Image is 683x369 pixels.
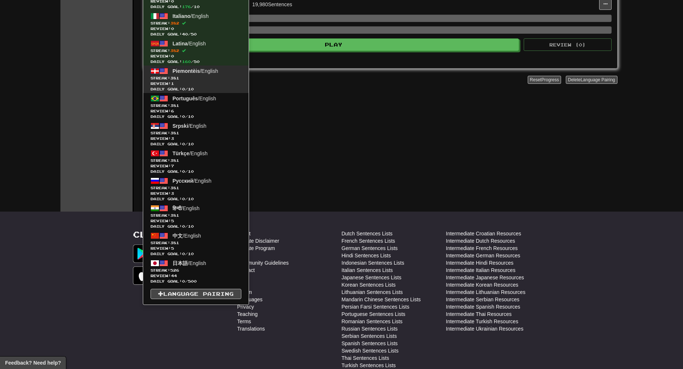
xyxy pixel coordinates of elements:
[172,260,188,266] span: 日本語
[566,76,617,84] button: DeleteLanguage Pairing
[151,20,241,26] span: Streak:
[172,41,188,46] span: Latina
[143,120,249,148] a: Srpski/EnglishStreak:381 Review:3Daily Goal:0/10
[172,205,200,211] span: / English
[446,325,524,332] a: Intermediate Ukrainian Resources
[342,288,403,296] a: Lithuanian Sentences Lists
[252,1,292,8] div: 19,980 Sentences
[446,266,516,274] a: Intermediate Italian Resources
[342,237,395,245] a: French Sentences Lists
[172,233,201,239] span: / English
[446,237,515,245] a: Intermediate Dutch Resources
[143,93,249,120] a: Português/EnglishStreak:381 Review:6Daily Goal:0/10
[172,13,209,19] span: / English
[151,218,241,224] span: Review: 5
[133,266,195,285] img: Get it on App Store
[149,38,519,51] button: Play
[172,233,183,239] span: 中文
[170,131,179,135] span: 381
[133,230,209,239] a: Clozemaster
[182,251,185,256] span: 0
[172,123,207,129] span: / English
[151,191,241,196] span: Review: 3
[446,281,519,288] a: Intermediate Korean Resources
[528,76,561,84] button: ResetProgress
[172,150,189,156] span: Türkçe
[342,296,421,303] a: Mandarin Chinese Sentences Lists
[151,251,241,257] span: Daily Goal: / 10
[151,48,241,53] span: Streak:
[170,76,179,80] span: 381
[446,230,521,237] a: Intermediate Croatian Resources
[446,303,520,310] a: Intermediate Spanish Resources
[170,103,179,108] span: 381
[237,266,255,274] a: Contact
[541,77,559,82] span: Progress
[143,148,249,175] a: Türkçe/EnglishStreak:381 Review:7Daily Goal:0/10
[342,310,405,318] a: Portuguese Sentences Lists
[151,279,241,284] span: Daily Goal: / 500
[172,68,200,74] span: Piemontèis
[182,4,191,9] span: 176
[143,66,249,93] a: Piemontèis/EnglishStreak:381 Review:1Daily Goal:0/10
[342,245,398,252] a: German Sentences Lists
[237,310,258,318] a: Teaching
[151,103,241,108] span: Streak:
[342,230,393,237] a: Dutch Sentences Lists
[182,224,185,228] span: 0
[182,169,185,174] span: 0
[151,196,241,202] span: Daily Goal: / 10
[237,318,251,325] a: Terms
[446,288,526,296] a: Intermediate Lithuanian Resources
[237,245,275,252] a: Affiliate Program
[172,178,211,184] span: / English
[237,303,254,310] a: Privacy
[151,289,241,299] a: Language Pairing
[170,241,179,245] span: 381
[342,281,396,288] a: Korean Sentences Lists
[151,59,241,64] span: Daily Goal: / 50
[151,75,241,81] span: Streak:
[342,332,397,340] a: Serbian Sentences Lists
[172,96,198,101] span: Português
[342,318,403,325] a: Romanian Sentences Lists
[151,114,241,119] span: Daily Goal: / 10
[172,41,206,46] span: / English
[580,77,615,82] span: Language Pairing
[143,11,249,38] a: Italiano/EnglishStreak:382 Review:0Daily Goal:40/50
[182,279,185,283] span: 0
[172,68,218,74] span: / English
[237,325,265,332] a: Translations
[151,158,241,163] span: Streak:
[446,259,513,266] a: Intermediate Hindi Resources
[172,205,181,211] span: हिन्दी
[524,38,612,51] button: Review (0)
[151,246,241,251] span: Review: 5
[446,310,512,318] a: Intermediate Thai Resources
[237,259,289,266] a: Community Guidelines
[151,26,241,31] span: Review: 0
[237,296,263,303] a: Languages
[143,38,249,66] a: Latina/EnglishStreak:382 Review:0Daily Goal:160/50
[342,252,391,259] a: Hindi Sentences Lists
[342,266,393,274] a: Italian Sentences Lists
[133,245,194,263] img: Get it on Google Play
[170,158,179,163] span: 381
[151,86,241,92] span: Daily Goal: / 10
[143,230,249,258] a: 中文/EnglishStreak:381 Review:5Daily Goal:0/10
[151,4,241,10] span: Daily Goal: / 10
[151,163,241,169] span: Review: 7
[342,259,404,266] a: Indonesian Sentences Lists
[151,185,241,191] span: Streak:
[446,296,520,303] a: Intermediate Serbian Resources
[342,347,399,354] a: Swedish Sentences Lists
[172,96,216,101] span: / English
[172,260,206,266] span: / English
[143,175,249,203] a: Русский/EnglishStreak:381 Review:3Daily Goal:0/10
[342,362,396,369] a: Turkish Sentences Lists
[170,186,179,190] span: 381
[143,258,249,285] a: 日本語/EnglishStreak:526 Review:44Daily Goal:0/500
[151,31,241,37] span: Daily Goal: / 50
[151,81,241,86] span: Review: 1
[342,274,401,281] a: Japanese Sentences Lists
